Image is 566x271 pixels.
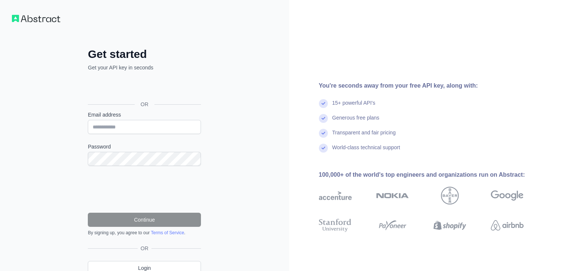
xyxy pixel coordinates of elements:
iframe: reCAPTCHA [88,175,201,204]
div: 15+ powerful API's [332,99,375,114]
span: OR [138,245,151,252]
img: check mark [319,144,328,153]
h2: Get started [88,48,201,61]
img: check mark [319,114,328,123]
a: Terms of Service [151,230,184,235]
img: airbnb [491,217,524,234]
div: World-class technical support [332,144,400,159]
img: check mark [319,99,328,108]
img: check mark [319,129,328,138]
div: 100,000+ of the world's top engineers and organizations run on Abstract: [319,170,547,179]
span: OR [135,101,154,108]
label: Email address [88,111,201,118]
div: Transparent and fair pricing [332,129,396,144]
div: By signing up, you agree to our . [88,230,201,236]
img: accenture [319,187,352,205]
div: You're seconds away from your free API key, along with: [319,81,547,90]
img: stanford university [319,217,352,234]
img: Workflow [12,15,60,22]
img: bayer [441,187,459,205]
iframe: Sign in with Google Button [84,79,203,96]
img: nokia [376,187,409,205]
button: Continue [88,213,201,227]
p: Get your API key in seconds [88,64,201,71]
img: shopify [434,217,466,234]
img: payoneer [376,217,409,234]
label: Password [88,143,201,150]
img: google [491,187,524,205]
div: Generous free plans [332,114,380,129]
